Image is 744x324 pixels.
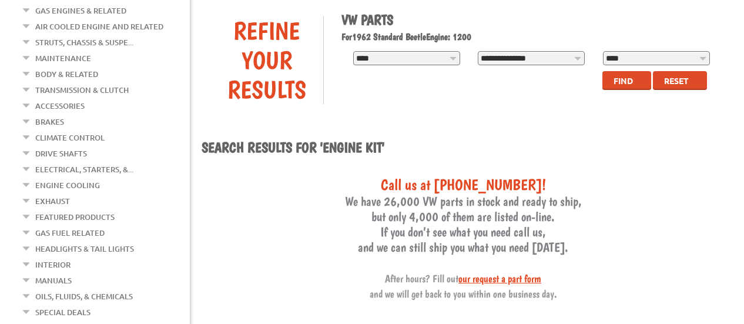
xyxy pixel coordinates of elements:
a: Brakes [35,114,64,129]
a: Manuals [35,273,72,288]
button: Reset [653,71,707,90]
a: Gas Fuel Related [35,225,105,241]
h3: We have 26,000 VW parts in stock and ready to ship, but only 4,000 of them are listed on-line. If... [202,175,725,300]
a: Headlights & Tail Lights [35,241,134,256]
span: After hours? Fill out and we will get back to you within one business day. [370,272,557,300]
a: Oils, Fluids, & Chemicals [35,289,133,304]
a: Interior [35,257,71,272]
a: Climate Control [35,130,105,145]
a: Gas Engines & Related [35,3,126,18]
a: Transmission & Clutch [35,82,129,98]
a: our request a part form [458,272,541,285]
a: Exhaust [35,193,70,209]
a: Accessories [35,98,85,113]
span: Find [614,75,633,86]
h2: 1962 Standard Beetle [341,31,716,42]
a: Air Cooled Engine and Related [35,19,163,34]
a: Struts, Chassis & Suspe... [35,35,133,50]
h1: Search results for 'engine kit' [202,139,725,158]
a: Maintenance [35,51,91,66]
div: Refine Your Results [210,16,323,104]
a: Special Deals [35,305,91,320]
span: For [341,31,352,42]
a: Electrical, Starters, &... [35,162,133,177]
span: Engine: 1200 [426,31,471,42]
span: Call us at [PHONE_NUMBER]! [381,175,546,193]
button: Find [602,71,651,90]
a: Engine Cooling [35,178,100,193]
a: Body & Related [35,66,98,82]
a: Featured Products [35,209,115,225]
span: Reset [664,75,689,86]
a: Drive Shafts [35,146,87,161]
h1: VW Parts [341,11,716,28]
